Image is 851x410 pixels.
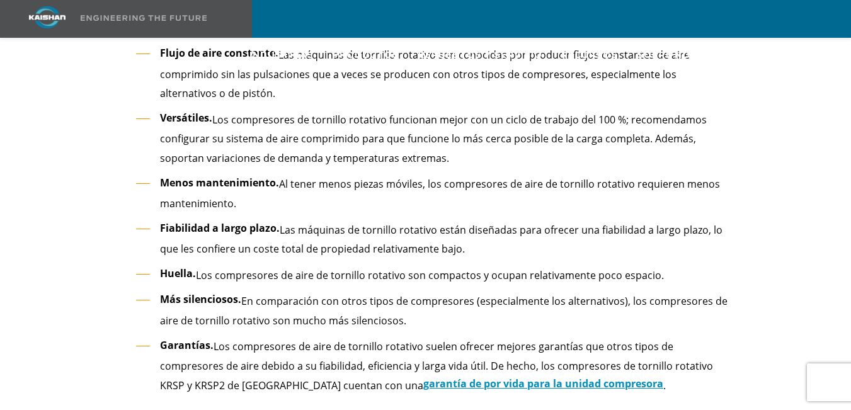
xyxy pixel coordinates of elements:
a: Recursos [561,38,618,72]
a: Contáctenos [754,38,834,72]
font: Productos [333,52,399,60]
font: Recursos [561,52,618,60]
a: Repuestos y servicio [418,38,542,72]
font: Las máquinas de tornillo rotativo están diseñadas para ofrecer una fiabilidad a largo plazo, lo q... [160,222,722,256]
font: Las máquinas de tornillo rotativo son conocidas por producir flujos constantes de aire comprimido... [160,48,690,100]
font: Versátiles. [160,111,212,125]
font: Más silenciosos. [160,292,241,306]
font: Fiabilidad a largo plazo. [160,221,280,235]
font: Los compresores de tornillo rotativo funcionan mejor con un ciclo de trabajo del 100 %; recomenda... [160,112,707,164]
a: Industrias [249,38,314,72]
a: Sobre nosotros [637,38,735,72]
font: Huella. [160,266,196,280]
font: . [663,378,666,392]
font: En comparación con otros tipos de compresores (especialmente los alternativos), los compresores d... [160,294,728,327]
font: Menos mantenimiento. [160,176,279,190]
font: Los compresores de aire de tornillo rotativo son compactos y ocupan relativamente poco espacio. [196,268,664,282]
a: garantía de por vida para la unidad compresora [423,377,663,390]
font: Sobre nosotros [637,52,735,60]
font: Repuestos y servicio [418,52,542,60]
font: Garantías. [160,338,214,352]
img: Ingeniería del futuro [81,15,207,21]
font: Contáctenos [754,52,834,60]
font: Los compresores de aire de tornillo rotativo suelen ofrecer mejores garantías que otros tipos de ... [160,339,713,392]
font: Al tener menos piezas móviles, los compresores de aire de tornillo rotativo requieren menos mante... [160,177,720,210]
font: Industrias [249,52,314,60]
a: Productos [333,38,399,72]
